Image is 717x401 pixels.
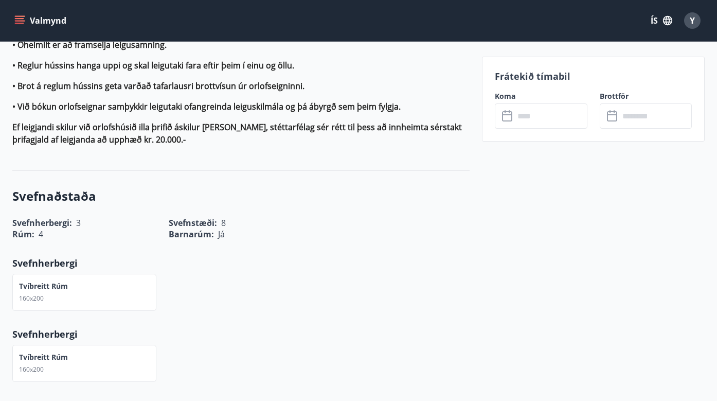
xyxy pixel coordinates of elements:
strong: • Við bókun orlofseignar samþykkir leigutaki ofangreinda leiguskilmála og þá ábyrgð sem þeim fylgja. [12,101,401,112]
span: 160x200 [19,294,44,303]
button: Y [680,8,705,33]
button: menu [12,11,70,30]
p: Svefnherbergi [12,327,470,341]
p: Svefnherbergi [12,256,470,270]
span: Rúm : [12,229,34,240]
strong: Ef leigjandi skilur við orlofshúsið illa þrifið áskilur [PERSON_NAME], stéttarfélag sér rétt til ... [12,121,462,145]
p: Tvíbreitt rúm [19,352,68,362]
p: Tvíbreitt rúm [19,281,68,291]
strong: • Óheimilt er að framselja leigusamning. [12,39,167,50]
strong: • Brot á reglum hússins geta varðað tafarlausri brottvísun úr orlofseigninni. [12,80,304,92]
span: 160x200 [19,365,44,374]
span: Barnarúm : [169,229,214,240]
span: Já [218,229,225,240]
button: ÍS [645,11,678,30]
span: 4 [39,229,43,240]
p: Frátekið tímabil [495,69,692,83]
h3: Svefnaðstaða [12,187,470,205]
span: Y [690,15,695,26]
label: Koma [495,91,587,101]
strong: • Reglur hússins hanga uppi og skal leigutaki fara eftir þeim í einu og öllu. [12,60,294,71]
label: Brottför [600,91,692,101]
